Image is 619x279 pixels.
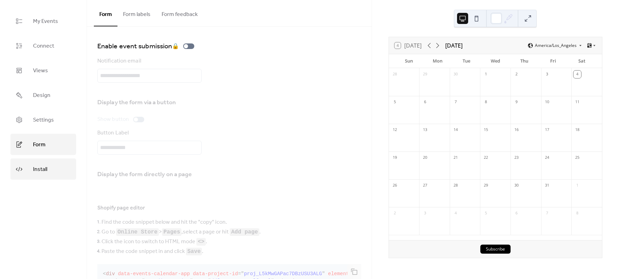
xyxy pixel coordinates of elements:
div: 31 [543,182,551,189]
div: 17 [543,126,551,134]
div: Sat [568,54,596,68]
div: 23 [513,154,520,162]
span: Settings [33,115,54,125]
div: 13 [421,126,429,134]
div: 22 [482,154,490,162]
div: 18 [573,126,581,134]
div: 28 [452,182,459,189]
a: Settings [10,109,76,130]
div: 12 [391,126,399,134]
span: Views [33,65,48,76]
div: 15 [482,126,490,134]
div: 4 [452,210,459,217]
div: Tue [452,54,481,68]
a: Design [10,84,76,106]
div: 1 [482,71,490,78]
div: 1 [573,182,581,189]
div: 3 [421,210,429,217]
div: 24 [543,154,551,162]
div: 3 [543,71,551,78]
div: 11 [573,98,581,106]
div: 30 [513,182,520,189]
div: 7 [543,210,551,217]
div: 5 [391,98,399,106]
div: Fri [539,54,568,68]
button: Subscribe [480,245,511,254]
span: Form [33,139,46,150]
div: 9 [513,98,520,106]
div: 30 [452,71,459,78]
span: Connect [33,41,54,51]
div: 19 [391,154,399,162]
div: 20 [421,154,429,162]
div: 21 [452,154,459,162]
div: 8 [482,98,490,106]
div: 29 [421,71,429,78]
div: 29 [482,182,490,189]
a: My Events [10,10,76,32]
div: [DATE] [445,41,463,50]
div: 6 [421,98,429,106]
div: 16 [513,126,520,134]
a: Form [10,134,76,155]
span: America/Los_Angeles [535,43,577,48]
span: My Events [33,16,58,27]
div: 14 [452,126,459,134]
div: Mon [423,54,452,68]
span: Install [33,164,47,175]
a: Views [10,60,76,81]
div: 2 [513,71,520,78]
a: Connect [10,35,76,56]
div: 26 [391,182,399,189]
div: Sun [394,54,423,68]
div: 28 [391,71,399,78]
div: 4 [573,71,581,78]
span: Design [33,90,50,101]
div: 25 [573,154,581,162]
div: Thu [510,54,539,68]
div: 27 [421,182,429,189]
div: 6 [513,210,520,217]
div: 8 [573,210,581,217]
a: Install [10,158,76,180]
div: 10 [543,98,551,106]
div: 7 [452,98,459,106]
div: Wed [481,54,510,68]
div: 2 [391,210,399,217]
div: 5 [482,210,490,217]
